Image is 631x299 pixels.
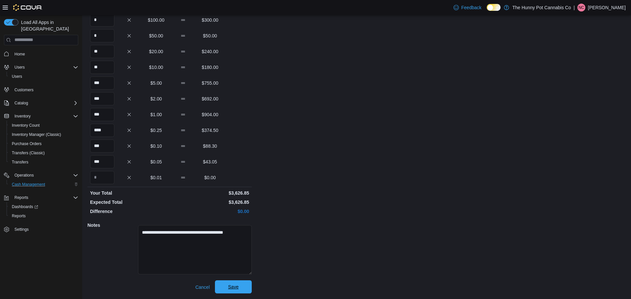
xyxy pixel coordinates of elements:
a: Transfers [9,158,31,166]
p: $100.00 [144,17,168,23]
span: Inventory Manager (Classic) [9,131,78,139]
button: Users [12,63,27,71]
a: Purchase Orders [9,140,44,148]
input: Quantity [90,29,114,42]
span: Users [14,65,25,70]
button: Users [1,63,81,72]
p: $1.00 [144,111,168,118]
p: $3,626.85 [171,199,249,205]
input: Quantity [90,45,114,58]
p: $240.00 [198,48,222,55]
span: Customers [14,87,34,93]
span: Feedback [461,4,481,11]
p: $10.00 [144,64,168,71]
button: Purchase Orders [7,139,81,148]
span: NC [578,4,584,11]
h5: Notes [87,219,137,232]
p: $180.00 [198,64,222,71]
span: Reports [12,194,78,202]
input: Quantity [90,124,114,137]
span: Transfers [9,158,78,166]
span: Inventory Count [9,121,78,129]
span: Purchase Orders [9,140,78,148]
a: Feedback [451,1,484,14]
p: $300.00 [198,17,222,23]
button: Reports [12,194,31,202]
span: Inventory Manager (Classic) [12,132,61,137]
button: Transfers [7,158,81,167]
p: $43.05 [198,159,222,165]
input: Quantity [90,171,114,184]
span: Catalog [12,99,78,107]
p: $755.00 [198,80,222,86]
button: Users [7,72,81,81]
button: Catalog [12,99,31,107]
button: Catalog [1,98,81,108]
p: $88.30 [198,143,222,149]
span: Inventory Count [12,123,40,128]
span: Catalog [14,100,28,106]
a: Transfers (Classic) [9,149,47,157]
input: Quantity [90,139,114,153]
span: Dashboards [12,204,38,209]
span: Transfers [12,160,28,165]
button: Home [1,49,81,59]
span: Operations [12,171,78,179]
button: Cash Management [7,180,81,189]
input: Quantity [90,92,114,105]
p: Difference [90,208,168,215]
button: Inventory [12,112,33,120]
input: Quantity [90,13,114,27]
p: $0.25 [144,127,168,134]
p: $0.05 [144,159,168,165]
button: Reports [1,193,81,202]
span: Inventory [12,112,78,120]
p: | [573,4,575,11]
p: $20.00 [144,48,168,55]
p: $5.00 [144,80,168,86]
span: Reports [12,213,26,219]
span: Users [9,73,78,80]
input: Dark Mode [487,4,501,11]
a: Inventory Manager (Classic) [9,131,64,139]
span: Reports [9,212,78,220]
button: Inventory [1,112,81,121]
span: Cash Management [12,182,45,187]
div: Nick Cirinna [577,4,585,11]
span: Cancel [195,284,210,290]
span: Transfers (Classic) [9,149,78,157]
span: Transfers (Classic) [12,150,45,156]
button: Save [215,280,252,293]
button: Operations [12,171,36,179]
p: $50.00 [144,32,168,39]
p: $0.01 [144,174,168,181]
img: Cova [13,4,42,11]
a: Home [12,50,28,58]
p: $0.10 [144,143,168,149]
button: Transfers (Classic) [7,148,81,158]
p: $0.00 [171,208,249,215]
span: Dashboards [9,203,78,211]
input: Quantity [90,61,114,74]
span: Save [228,284,239,290]
a: Cash Management [9,181,48,188]
input: Quantity [90,108,114,121]
button: Operations [1,171,81,180]
button: Inventory Manager (Classic) [7,130,81,139]
input: Quantity [90,155,114,168]
a: Dashboards [9,203,41,211]
p: Your Total [90,190,168,196]
span: Purchase Orders [12,141,42,146]
p: [PERSON_NAME] [588,4,626,11]
input: Quantity [90,76,114,90]
a: Reports [9,212,28,220]
p: Expected Total [90,199,168,205]
button: Reports [7,211,81,221]
span: Cash Management [9,181,78,188]
p: $50.00 [198,32,222,39]
button: Cancel [193,281,212,294]
p: $374.50 [198,127,222,134]
p: $2.00 [144,96,168,102]
a: Dashboards [7,202,81,211]
button: Inventory Count [7,121,81,130]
